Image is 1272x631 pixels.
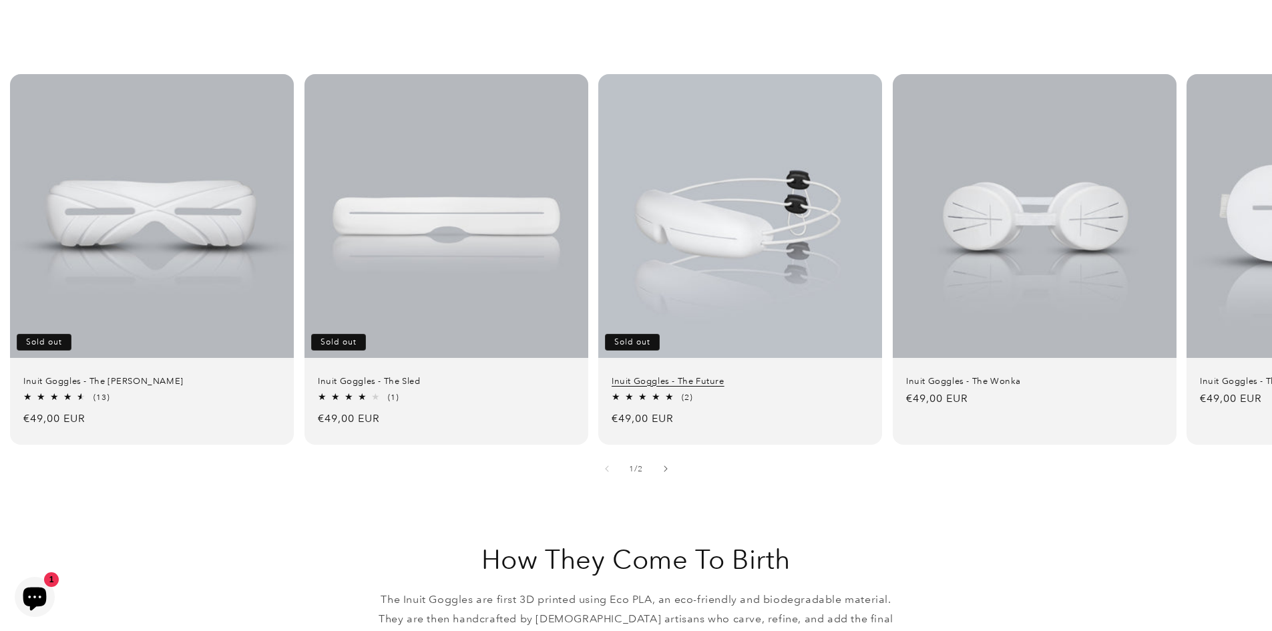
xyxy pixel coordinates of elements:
span: 1 [629,462,634,475]
h2: How They Come To Birth [376,542,897,577]
span: 2 [638,462,643,475]
inbox-online-store-chat: Shopify online store chat [11,577,59,620]
button: Slide left [592,454,622,483]
a: Inuit Goggles - The Sled [318,375,575,387]
a: Inuit Goggles - The Future [612,375,869,387]
span: / [634,462,638,475]
a: Inuit Goggles - The [PERSON_NAME] [23,375,280,387]
a: Inuit Goggles - The Wonka [906,375,1163,387]
button: Slide right [651,454,680,483]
